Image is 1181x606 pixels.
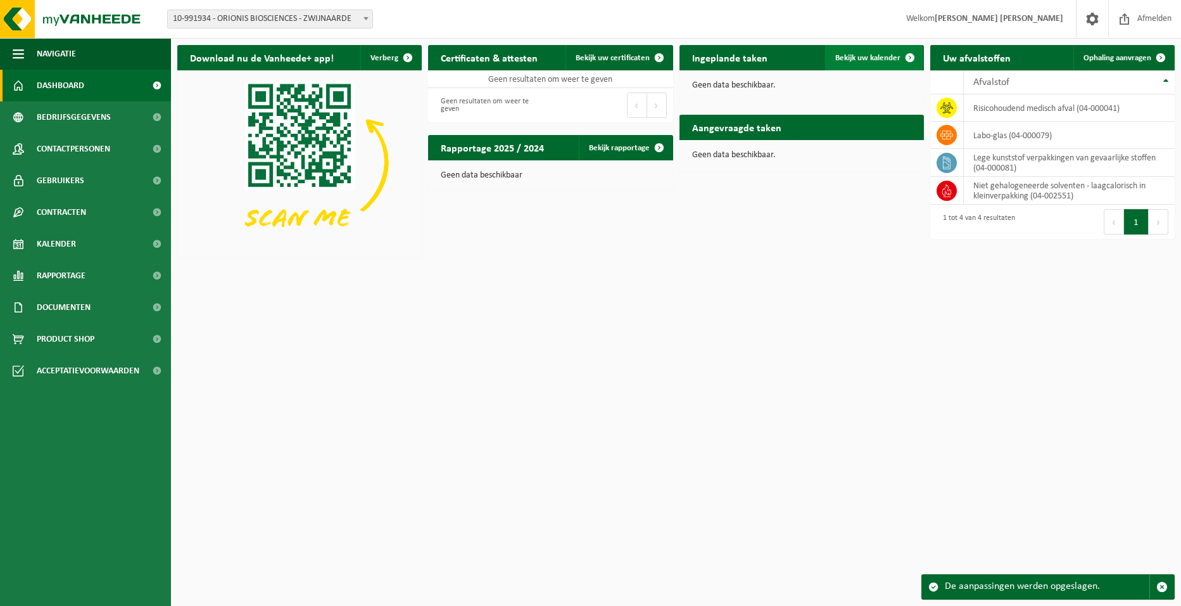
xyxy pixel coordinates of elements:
span: Bekijk uw certificaten [576,54,650,62]
span: Verberg [370,54,398,62]
span: 10-991934 - ORIONIS BIOSCIENCES - ZWIJNAARDE [167,10,373,29]
button: Previous [1104,209,1124,235]
span: Rapportage [37,260,85,292]
td: Geen resultaten om weer te geven [428,70,673,88]
h2: Rapportage 2025 / 2024 [428,135,557,160]
button: Next [647,93,667,118]
span: Afvalstof [973,77,1009,87]
span: Bekijk uw kalender [835,54,900,62]
h2: Download nu de Vanheede+ app! [177,45,346,70]
a: Bekijk uw kalender [825,45,923,70]
td: niet gehalogeneerde solventen - laagcalorisch in kleinverpakking (04-002551) [964,177,1175,205]
span: 10-991934 - ORIONIS BIOSCIENCES - ZWIJNAARDE [168,10,372,28]
span: Contactpersonen [37,133,110,165]
a: Ophaling aanvragen [1073,45,1173,70]
button: Verberg [360,45,420,70]
p: Geen data beschikbaar. [692,151,911,160]
span: Kalender [37,228,76,260]
a: Bekijk uw certificaten [565,45,672,70]
p: Geen data beschikbaar [441,171,660,180]
div: Geen resultaten om weer te geven [434,91,544,119]
p: Geen data beschikbaar. [692,81,911,90]
span: Navigatie [37,38,76,70]
td: lege kunststof verpakkingen van gevaarlijke stoffen (04-000081) [964,149,1175,177]
div: De aanpassingen werden opgeslagen. [945,575,1149,599]
span: Acceptatievoorwaarden [37,355,139,387]
strong: [PERSON_NAME] [PERSON_NAME] [935,14,1063,23]
span: Gebruikers [37,165,84,197]
td: risicohoudend medisch afval (04-000041) [964,94,1175,122]
img: Download de VHEPlus App [177,70,422,254]
div: 1 tot 4 van 4 resultaten [937,208,1015,236]
h2: Ingeplande taken [679,45,780,70]
span: Dashboard [37,70,84,101]
span: Product Shop [37,323,94,355]
h2: Certificaten & attesten [428,45,550,70]
button: Previous [627,93,647,118]
button: 1 [1124,209,1149,235]
a: Bekijk rapportage [579,135,672,160]
span: Ophaling aanvragen [1083,54,1151,62]
h2: Uw afvalstoffen [930,45,1023,70]
td: labo-glas (04-000079) [964,122,1175,149]
h2: Aangevraagde taken [679,115,794,139]
span: Documenten [37,292,91,323]
button: Next [1149,209,1168,235]
span: Bedrijfsgegevens [37,101,111,133]
span: Contracten [37,197,86,228]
